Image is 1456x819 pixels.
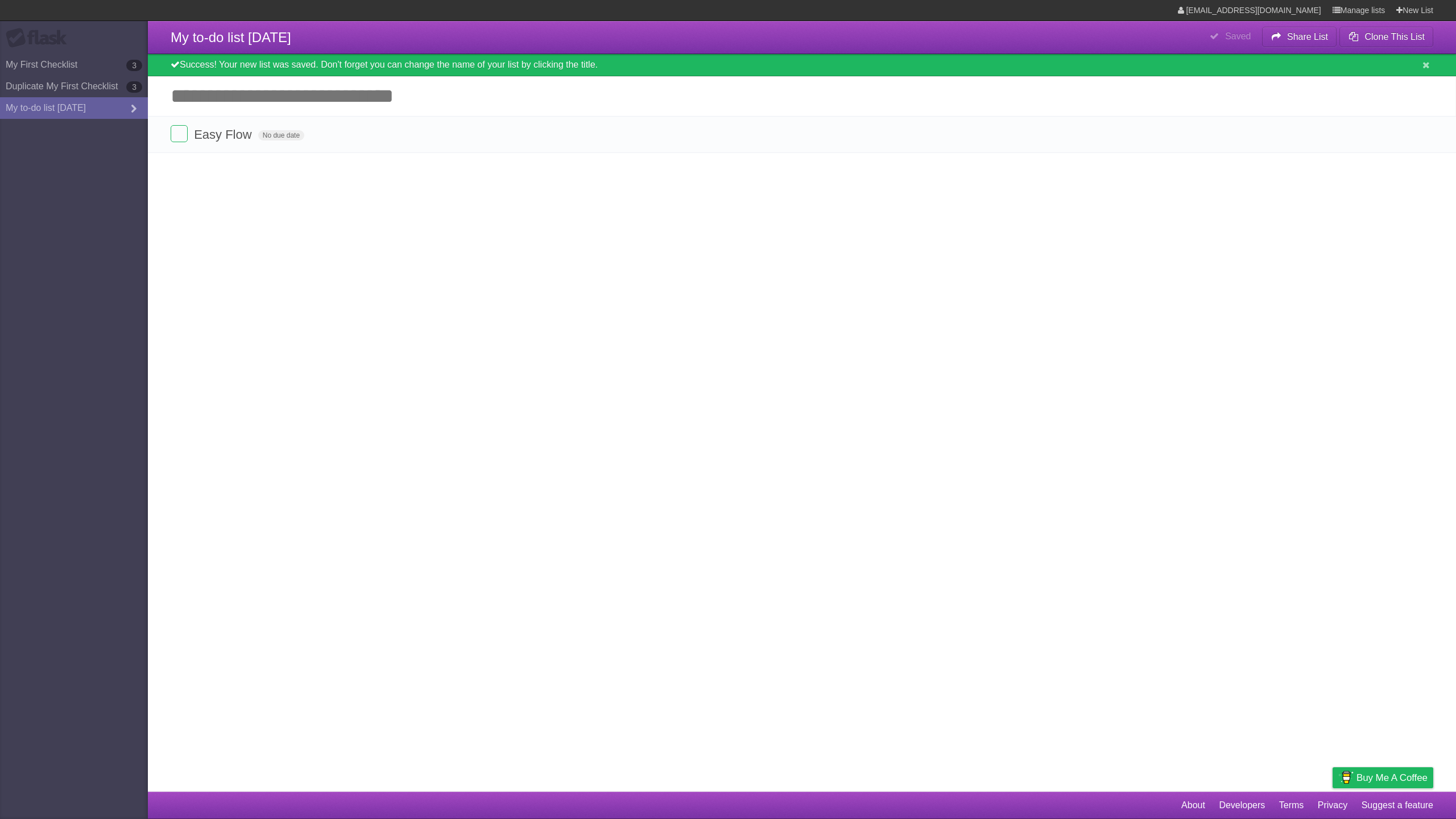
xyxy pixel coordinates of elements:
b: Clone This List [1364,32,1425,42]
b: Share List [1287,32,1328,42]
div: Flask [6,28,74,48]
a: Developers [1219,795,1265,816]
a: Terms [1279,795,1304,816]
span: Easy Flow [194,127,254,142]
button: Clone This List [1339,27,1433,47]
label: Done [171,125,188,142]
b: 3 [126,60,142,71]
b: Saved [1225,31,1251,41]
button: Share List [1262,27,1337,47]
span: My to-do list [DATE] [171,30,291,45]
a: Buy me a coffee [1333,767,1433,788]
span: Buy me a coffee [1356,768,1428,788]
img: Buy me a coffee [1338,768,1354,787]
a: About [1181,795,1205,816]
a: Privacy [1318,795,1347,816]
div: Success! Your new list was saved. Don't forget you can change the name of your list by clicking t... [148,54,1456,76]
a: Suggest a feature [1362,795,1433,816]
b: 3 [126,81,142,93]
span: No due date [258,130,304,140]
